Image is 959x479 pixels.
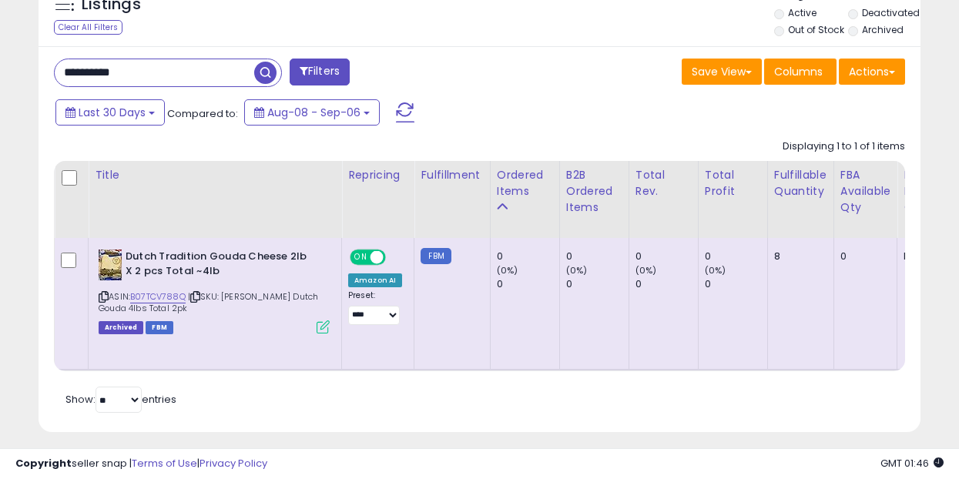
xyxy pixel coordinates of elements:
[497,264,518,276] small: (0%)
[840,250,885,263] div: 0
[904,250,944,263] div: N/A
[99,250,330,332] div: ASIN:
[200,456,267,471] a: Privacy Policy
[682,59,762,85] button: Save View
[99,321,143,334] span: Listings that have been deleted from Seller Central
[79,105,146,120] span: Last 30 Days
[126,250,313,282] b: Dutch Tradition Gouda Cheese 2lb X 2 pcs Total ~4lb
[566,277,629,291] div: 0
[566,250,629,263] div: 0
[348,273,402,287] div: Amazon AI
[788,23,844,36] label: Out of Stock
[65,392,176,407] span: Show: entries
[635,250,698,263] div: 0
[167,106,238,121] span: Compared to:
[904,167,950,216] div: FBA inbound Qty
[348,167,407,183] div: Repricing
[862,23,904,36] label: Archived
[635,167,692,199] div: Total Rev.
[267,105,360,120] span: Aug-08 - Sep-06
[497,250,559,263] div: 0
[421,248,451,264] small: FBM
[705,277,767,291] div: 0
[146,321,173,334] span: FBM
[705,167,761,199] div: Total Profit
[566,264,588,276] small: (0%)
[566,167,622,216] div: B2B Ordered Items
[705,250,767,263] div: 0
[788,6,816,19] label: Active
[421,167,483,183] div: Fulfillment
[95,167,335,183] div: Title
[15,457,267,471] div: seller snap | |
[55,99,165,126] button: Last 30 Days
[783,139,905,154] div: Displaying 1 to 1 of 1 items
[244,99,380,126] button: Aug-08 - Sep-06
[764,59,837,85] button: Columns
[840,167,890,216] div: FBA Available Qty
[880,456,944,471] span: 2025-10-7 01:46 GMT
[54,20,122,35] div: Clear All Filters
[130,290,186,303] a: B07TCV788Q
[774,250,822,263] div: 8
[290,59,350,85] button: Filters
[99,290,318,313] span: | SKU: [PERSON_NAME] Dutch Gouda 4lbs Total 2pk
[774,64,823,79] span: Columns
[15,456,72,471] strong: Copyright
[839,59,905,85] button: Actions
[862,6,920,19] label: Deactivated
[99,250,122,280] img: 51k+8DUDqPL._SL40_.jpg
[351,251,371,264] span: ON
[774,167,827,199] div: Fulfillable Quantity
[635,264,657,276] small: (0%)
[384,251,408,264] span: OFF
[497,167,553,199] div: Ordered Items
[635,277,698,291] div: 0
[132,456,197,471] a: Terms of Use
[705,264,726,276] small: (0%)
[497,277,559,291] div: 0
[348,290,402,325] div: Preset:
